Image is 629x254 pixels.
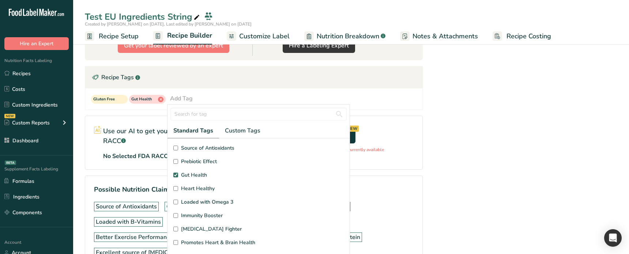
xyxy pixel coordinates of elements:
div: Open Intercom Messenger [604,229,622,247]
input: Gut Health [173,173,178,177]
button: Hire an Expert [4,37,69,50]
span: Recipe Builder [167,31,212,41]
span: Recipe Setup [99,31,139,41]
div: Add Tag [170,94,193,103]
div: Custom Reports [4,119,50,127]
a: Hire a Labeling Expert [283,38,355,53]
button: AI RACC Check NEW [283,129,355,143]
span: Get your label reviewed by an expert [124,41,223,50]
input: Loaded with Omega 3 [173,200,178,204]
span: Created by [PERSON_NAME] on [DATE], Last edited by [PERSON_NAME] on [DATE] [85,21,252,27]
a: Customize Label [227,28,290,45]
span: Source of Antioxidants [181,144,234,152]
a: Recipe Builder [153,27,212,45]
span: [MEDICAL_DATA] Fighter [181,225,242,233]
input: Source of Antioxidants [173,146,178,150]
h1: Possible Nutrition Claims [94,185,414,195]
button: Get your label reviewed by an expert [118,38,229,53]
div: Gut Health [166,202,196,211]
span: Gut Health [181,171,207,179]
input: Search for tag [170,108,347,120]
div: Loaded with B-Vitamins [96,218,161,226]
span: Recipe Costing [506,31,551,41]
p: No Selected FDA RACC Category [103,152,194,161]
div: NEW [346,126,359,132]
span: Promotes Heart & Brain Health [181,239,255,246]
input: Heart Healthy [173,186,178,191]
span: Heart Healthy [181,185,215,192]
input: Prebiotic Effect [173,159,178,164]
span: Gluten Free [93,96,119,103]
span: Immunity Booster [181,212,223,219]
span: Prebiotic Effect [181,158,217,165]
div: BETA [5,161,16,165]
span: Custom Tags [225,126,260,135]
div: Better Exercise Performance [96,233,173,242]
input: Immunity Booster [173,213,178,218]
span: Customize Label [239,31,290,41]
span: Gut Health [131,96,157,103]
input: [MEDICAL_DATA] Fighter [173,227,178,231]
div: Recipe Tags [85,66,422,88]
span: Loaded with Omega 3 [181,198,233,206]
span: Standard Tags [173,126,213,135]
a: Nutrition Breakdown [304,28,385,45]
input: Promotes Heart & Brain Health [173,240,178,245]
a: Recipe Costing [493,28,551,45]
div: Test EU Ingredients String [85,10,201,23]
span: Notes & Attachments [413,31,478,41]
div: NEW [4,114,15,118]
div: Source of Antioxidants [96,202,157,211]
p: Use our AI to get your recommended category RACC [103,126,245,146]
span: Nutrition Breakdown [317,31,379,41]
span: x [158,97,163,102]
a: Recipe Setup [85,28,139,45]
a: Notes & Attachments [400,28,478,45]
